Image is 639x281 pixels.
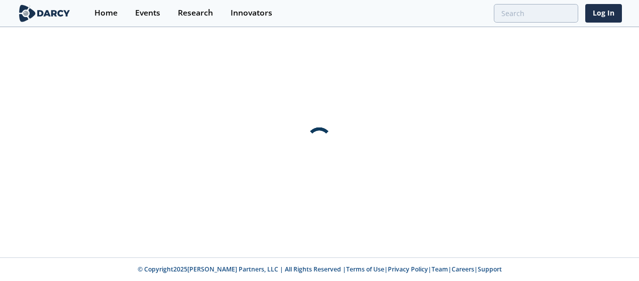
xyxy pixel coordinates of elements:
div: Events [135,9,160,17]
input: Advanced Search [494,4,578,23]
img: logo-wide.svg [17,5,72,22]
a: Privacy Policy [388,265,428,273]
a: Terms of Use [346,265,384,273]
a: Support [478,265,502,273]
div: Innovators [231,9,272,17]
p: © Copyright 2025 [PERSON_NAME] Partners, LLC | All Rights Reserved | | | | | [76,265,563,274]
div: Home [94,9,118,17]
a: Careers [452,265,474,273]
div: Research [178,9,213,17]
a: Log In [585,4,622,23]
a: Team [432,265,448,273]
